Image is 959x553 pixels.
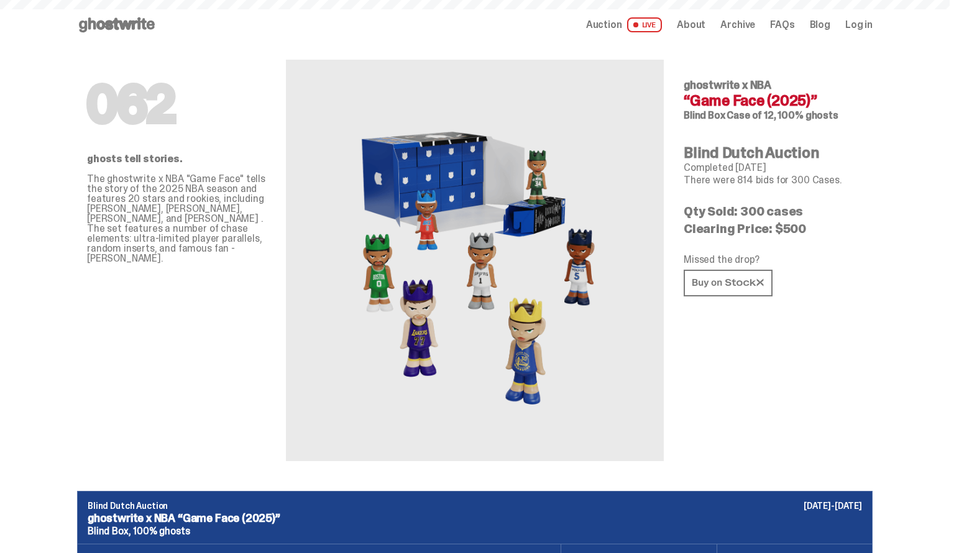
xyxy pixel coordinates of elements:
a: Archive [720,20,755,30]
p: ghostwrite x NBA “Game Face (2025)” [88,513,862,524]
a: FAQs [770,20,794,30]
a: Log in [845,20,873,30]
span: Auction [586,20,622,30]
a: Auction LIVE [586,17,662,32]
p: Blind Dutch Auction [88,501,862,510]
h4: “Game Face (2025)” [684,93,863,108]
p: The ghostwrite x NBA "Game Face" tells the story of the 2025 NBA season and features 20 stars and... [87,174,266,263]
span: ghostwrite x NBA [684,78,771,93]
p: Completed [DATE] [684,163,863,173]
h1: 062 [87,80,266,129]
span: LIVE [627,17,663,32]
a: Blog [810,20,830,30]
a: About [677,20,705,30]
p: [DATE]-[DATE] [804,501,862,510]
h4: Blind Dutch Auction [684,145,863,160]
p: Missed the drop? [684,255,863,265]
p: There were 814 bids for 300 Cases. [684,175,863,185]
p: Qty Sold: 300 cases [684,205,863,217]
p: ghosts tell stories. [87,154,266,164]
span: 100% ghosts [133,524,190,537]
p: Clearing Price: $500 [684,222,863,235]
img: NBA&ldquo;Game Face (2025)&rdquo; [338,89,612,431]
span: Blind Box, [88,524,131,537]
span: Case of 12, 100% ghosts [727,109,838,122]
span: Blind Box [684,109,725,122]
